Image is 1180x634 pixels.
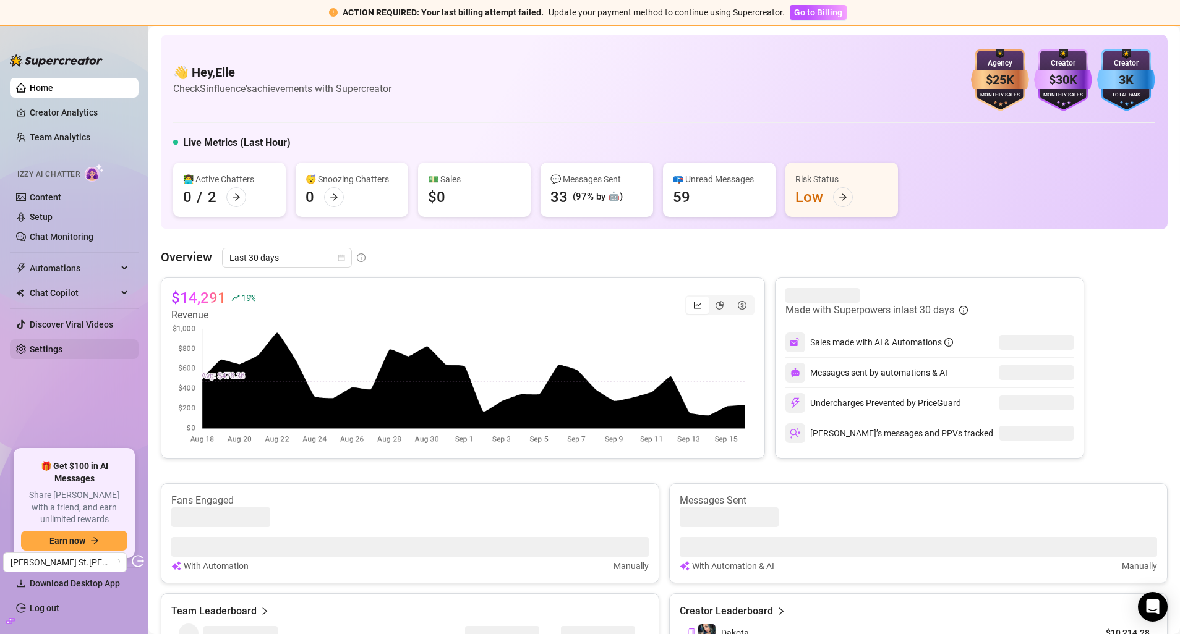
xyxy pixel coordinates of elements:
[673,187,690,207] div: 59
[785,423,993,443] div: [PERSON_NAME]’s messages and PPVs tracked
[6,617,15,625] span: build
[777,604,785,619] span: right
[17,169,80,180] span: Izzy AI Chatter
[1097,91,1155,99] div: Total Fans
[161,248,212,266] article: Overview
[21,531,127,551] button: Earn nowarrow-right
[16,289,24,297] img: Chat Copilot
[790,337,801,348] img: svg%3e
[795,172,888,186] div: Risk Status
[232,193,241,201] span: arrow-right
[183,135,291,150] h5: Live Metrics (Last Hour)
[183,187,192,207] div: 0
[550,172,643,186] div: 💬 Messages Sent
[30,319,113,329] a: Discover Viral Videos
[306,172,398,186] div: 😴 Snoozing Chatters
[959,306,968,315] span: info-circle
[1034,57,1092,69] div: Creator
[971,70,1029,90] div: $25K
[1138,592,1168,622] div: Open Intercom Messenger
[428,187,445,207] div: $0
[790,397,801,408] img: svg%3e
[673,172,766,186] div: 📪 Unread Messages
[785,303,954,318] article: Made with Superpowers in last 30 days
[30,132,90,142] a: Team Analytics
[90,536,99,545] span: arrow-right
[171,559,181,573] img: svg%3e
[49,536,85,546] span: Earn now
[171,308,255,323] article: Revenue
[680,559,690,573] img: svg%3e
[785,393,961,413] div: Undercharges Prevented by PriceGuard
[171,494,649,507] article: Fans Engaged
[428,172,521,186] div: 💵 Sales
[1034,91,1092,99] div: Monthly Sales
[971,91,1029,99] div: Monthly Sales
[30,232,93,242] a: Chat Monitoring
[1097,70,1155,90] div: 3K
[693,301,702,310] span: line-chart
[16,578,26,588] span: download
[839,193,847,201] span: arrow-right
[30,212,53,222] a: Setup
[790,5,847,20] button: Go to Billing
[550,187,568,207] div: 33
[21,489,127,526] span: Share [PERSON_NAME] with a friend, and earn unlimited rewards
[231,294,240,302] span: rise
[790,428,801,439] img: svg%3e
[680,604,773,619] article: Creator Leaderboard
[229,248,344,267] span: Last 30 days
[971,57,1029,69] div: Agency
[16,263,26,273] span: thunderbolt
[785,363,947,383] div: Messages sent by automations & AI
[30,283,118,303] span: Chat Copilot
[30,192,61,202] a: Content
[85,164,104,182] img: AI Chatter
[810,336,953,349] div: Sales made with AI & Automations
[343,7,544,17] strong: ACTION REQUIRED: Your last billing attempt failed.
[330,193,338,201] span: arrow-right
[30,258,118,278] span: Automations
[11,553,119,572] span: Landry St.patrick
[614,559,649,573] article: Manually
[971,49,1029,111] img: bronze-badge-qSZam9Wu.svg
[30,578,120,588] span: Download Desktop App
[10,54,103,67] img: logo-BBDzfeDw.svg
[183,172,276,186] div: 👩‍💻 Active Chatters
[171,604,257,619] article: Team Leaderboard
[208,187,216,207] div: 2
[21,460,127,484] span: 🎁 Get $100 in AI Messages
[716,301,724,310] span: pie-chart
[692,559,774,573] article: With Automation & AI
[1034,49,1092,111] img: purple-badge-B9DA21FR.svg
[685,295,755,315] div: segmented control
[329,8,338,17] span: exclamation-circle
[30,603,59,613] a: Log out
[173,81,391,96] article: Check Sinfluence's achievements with Supercreator
[1097,57,1155,69] div: Creator
[30,83,53,93] a: Home
[338,254,345,261] span: calendar
[132,555,144,567] span: logout
[30,344,62,354] a: Settings
[1122,559,1157,573] article: Manually
[171,288,226,308] article: $14,291
[738,301,746,310] span: dollar-circle
[1034,70,1092,90] div: $30K
[1097,49,1155,111] img: blue-badge-DgoSNQY1.svg
[357,253,366,262] span: info-circle
[944,338,953,347] span: info-circle
[184,559,249,573] article: With Automation
[173,64,391,81] h4: 👋 Hey, Elle
[30,103,129,122] a: Creator Analytics
[241,292,255,303] span: 19 %
[260,604,269,619] span: right
[573,190,623,205] div: (97% by 🤖)
[113,559,120,566] span: loading
[790,368,800,378] img: svg%3e
[549,7,785,17] span: Update your payment method to continue using Supercreator.
[680,494,1157,507] article: Messages Sent
[794,7,842,17] span: Go to Billing
[306,187,314,207] div: 0
[790,7,847,17] a: Go to Billing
